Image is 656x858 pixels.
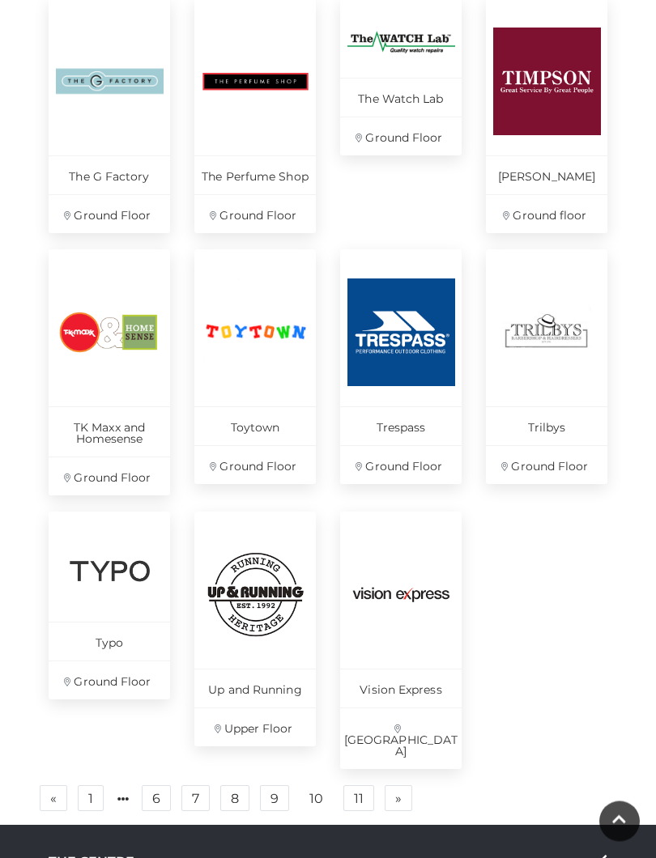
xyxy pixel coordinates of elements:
p: The Perfume Shop [194,156,316,195]
a: 1 [78,786,104,812]
p: Ground floor [486,195,607,234]
a: Toytown Ground Floor [194,250,316,485]
p: Ground Floor [194,195,316,234]
a: 6 [142,786,171,812]
p: Ground Floor [49,661,170,700]
p: The Watch Lab [340,79,462,117]
p: Ground Floor [49,457,170,496]
p: Ground Floor [340,446,462,485]
a: 8 [220,786,249,812]
p: Typo [49,622,170,661]
a: 11 [343,786,374,812]
a: Vision Express [GEOGRAPHIC_DATA] [340,512,462,770]
p: Ground Floor [194,446,316,485]
a: Previous [40,786,67,812]
span: « [50,793,57,805]
a: TK Maxx and Homesense Ground Floor [49,250,170,496]
a: 9 [260,786,289,812]
a: Trilbys Ground Floor [486,250,607,485]
p: Vision Express [340,669,462,708]
span: » [395,793,402,805]
a: 10 [300,787,333,813]
p: TK Maxx and Homesense [49,407,170,457]
a: Typo Ground Floor [49,512,170,700]
p: [PERSON_NAME] [486,156,607,195]
a: Trespass Ground Floor [340,250,462,485]
p: Ground Floor [340,117,462,156]
p: Toytown [194,407,316,446]
p: Upper Floor [194,708,316,747]
p: Ground Floor [49,195,170,234]
a: Next [385,786,412,812]
p: Trespass [340,407,462,446]
a: Up and Running Upper Floor [194,512,316,747]
p: [GEOGRAPHIC_DATA] [340,708,462,770]
p: Trilbys [486,407,607,446]
p: Up and Running [194,669,316,708]
p: The G Factory [49,156,170,195]
p: Ground Floor [486,446,607,485]
a: 7 [181,786,210,812]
